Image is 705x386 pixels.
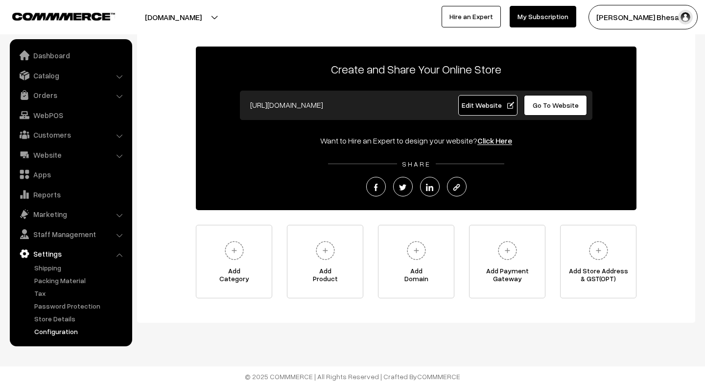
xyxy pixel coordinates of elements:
[32,288,129,298] a: Tax
[585,237,612,264] img: plus.svg
[12,225,129,243] a: Staff Management
[111,5,236,29] button: [DOMAIN_NAME]
[588,5,698,29] button: [PERSON_NAME] Bhesani…
[561,267,636,287] span: Add Store Address & GST(OPT)
[403,237,430,264] img: plus.svg
[12,86,129,104] a: Orders
[287,225,363,298] a: AddProduct
[442,6,501,27] a: Hire an Expert
[12,13,115,20] img: COMMMERCE
[12,186,129,203] a: Reports
[378,225,454,298] a: AddDomain
[221,237,248,264] img: plus.svg
[32,263,129,273] a: Shipping
[12,146,129,164] a: Website
[32,275,129,286] a: Packing Material
[196,225,272,298] a: AddCategory
[12,245,129,263] a: Settings
[196,135,636,146] div: Want to Hire an Expert to design your website?
[12,126,129,144] a: Customers
[12,47,129,64] a: Dashboard
[533,101,579,109] span: Go To Website
[458,95,518,116] a: Edit Website
[12,205,129,223] a: Marketing
[397,160,436,168] span: SHARE
[469,225,545,298] a: Add PaymentGateway
[477,136,512,145] a: Click Here
[678,10,693,24] img: user
[378,267,454,287] span: Add Domain
[470,267,545,287] span: Add Payment Gateway
[32,314,129,324] a: Store Details
[12,106,129,124] a: WebPOS
[494,237,521,264] img: plus.svg
[32,326,129,337] a: Configuration
[12,10,98,22] a: COMMMERCE
[524,95,587,116] a: Go To Website
[462,101,514,109] span: Edit Website
[287,267,363,287] span: Add Product
[417,372,460,381] a: COMMMERCE
[312,237,339,264] img: plus.svg
[560,225,636,298] a: Add Store Address& GST(OPT)
[196,60,636,78] p: Create and Share Your Online Store
[12,67,129,84] a: Catalog
[32,301,129,311] a: Password Protection
[510,6,576,27] a: My Subscription
[12,166,129,183] a: Apps
[196,267,272,287] span: Add Category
